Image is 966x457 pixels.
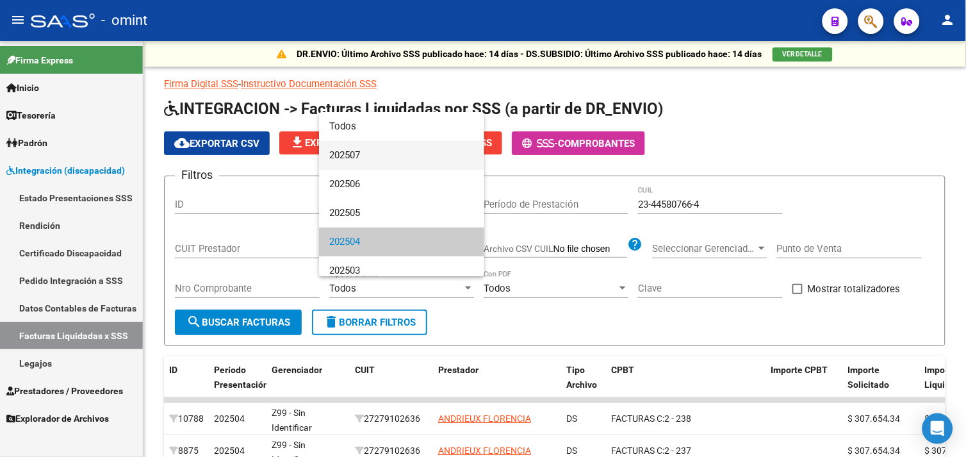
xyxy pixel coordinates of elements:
[922,413,953,444] div: Open Intercom Messenger
[329,170,474,199] span: 202506
[329,199,474,228] span: 202505
[329,112,474,141] span: Todos
[329,256,474,285] span: 202503
[329,228,474,256] span: 202504
[329,141,474,170] span: 202507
